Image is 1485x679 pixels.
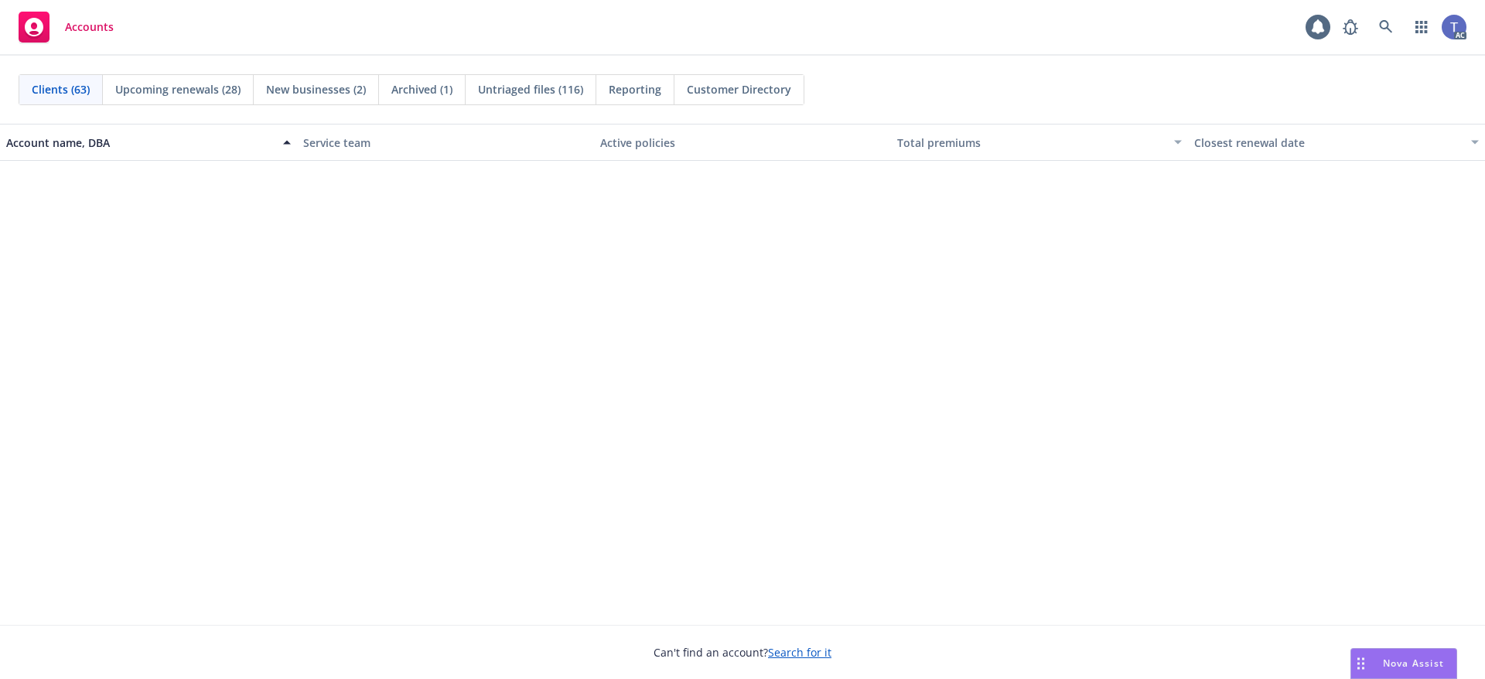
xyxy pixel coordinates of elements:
button: Total premiums [891,124,1188,161]
button: Nova Assist [1350,648,1457,679]
span: Untriaged files (116) [478,81,583,97]
span: Reporting [609,81,661,97]
a: Switch app [1406,12,1437,43]
a: Accounts [12,5,120,49]
div: Service team [303,135,588,151]
a: Search for it [768,645,831,660]
span: Accounts [65,21,114,33]
a: Search [1371,12,1401,43]
div: Closest renewal date [1194,135,1462,151]
div: Account name, DBA [6,135,274,151]
button: Service team [297,124,594,161]
span: Nova Assist [1383,657,1444,670]
span: Clients (63) [32,81,90,97]
span: Upcoming renewals (28) [115,81,241,97]
div: Active policies [600,135,885,151]
span: Customer Directory [687,81,791,97]
span: New businesses (2) [266,81,366,97]
div: Drag to move [1351,649,1371,678]
button: Active policies [594,124,891,161]
span: Can't find an account? [654,644,831,660]
span: Archived (1) [391,81,452,97]
a: Report a Bug [1335,12,1366,43]
div: Total premiums [897,135,1165,151]
button: Closest renewal date [1188,124,1485,161]
img: photo [1442,15,1466,39]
